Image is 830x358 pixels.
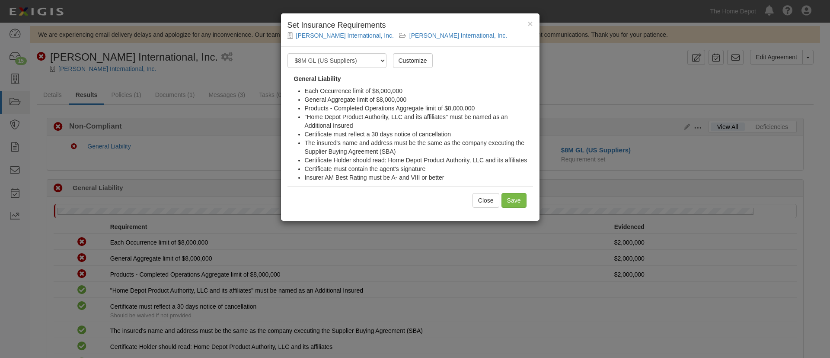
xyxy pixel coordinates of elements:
[527,19,533,28] button: Close
[296,32,394,39] a: [PERSON_NAME] International, Inc.
[305,104,533,113] li: Products - Completed Operations Aggregate limit of $8,000,000
[393,53,433,68] a: Customize
[305,173,533,182] li: Insurer AM Best Rating must be A- and VIII or better
[305,164,533,173] li: Certificate must contain the agent's signature
[305,130,533,139] li: Certificate must reflect a 30 days notice of cancellation
[305,156,533,164] li: Certificate Holder should read: Home Depot Product Authority, LLC and its affiliates
[294,75,341,82] strong: General Liability
[305,139,533,156] li: The insured's name and address must be the same as the company executing the Supplier Buying Agre...
[287,20,533,31] h4: Set Insurance Requirements
[409,32,507,39] a: [PERSON_NAME] International, Inc.
[472,193,499,208] button: Close
[305,87,533,95] li: Each Occurrence limit of $8,000,000
[501,193,527,208] input: Save
[305,95,533,104] li: General Aggregate limit of $8,000,000
[527,19,533,29] span: ×
[305,113,533,130] li: "Home Depot Product Authority, LLC and its affiliates" must be named as an Additional Insured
